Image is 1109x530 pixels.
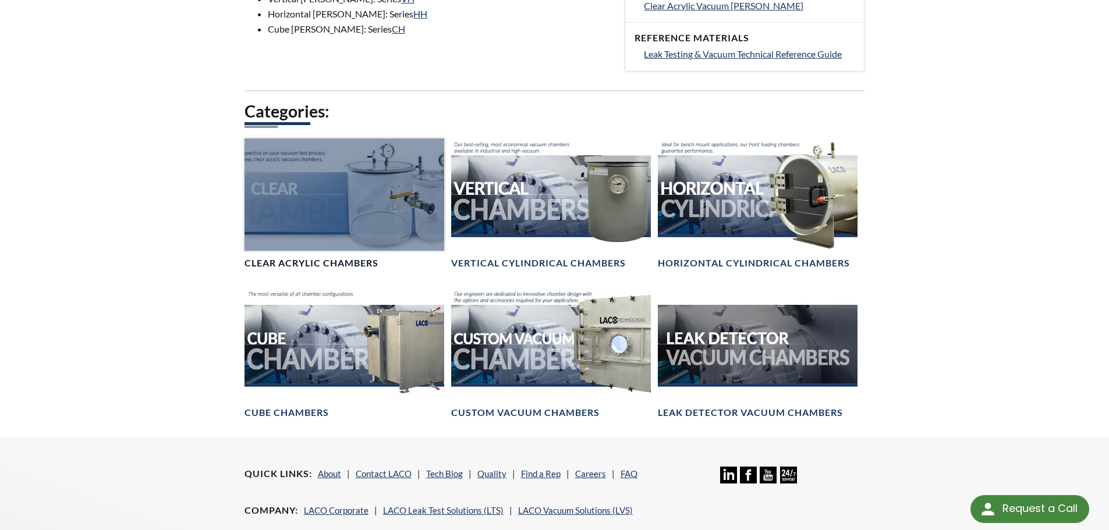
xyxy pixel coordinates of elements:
a: Find a Rep [521,468,561,479]
li: Horizontal [PERSON_NAME]: Series [268,6,611,22]
a: CH [392,23,405,34]
a: Vertical Vacuum Chambers headerVertical Cylindrical Chambers [451,138,651,269]
a: Tech Blog [426,468,463,479]
a: Quality [477,468,506,479]
a: Cube Chambers headerCube Chambers [245,288,444,419]
span: Leak Testing & Vacuum Technical Reference Guide [644,48,842,59]
a: LACO Corporate [304,505,369,515]
h4: Quick Links [245,468,312,480]
h4: Company [245,504,298,517]
img: round button [979,500,997,518]
h4: Reference Materials [635,32,855,44]
a: Careers [575,468,606,479]
a: Leak Test Vacuum Chambers headerLeak Detector Vacuum Chambers [658,288,858,419]
li: Cube [PERSON_NAME]: Series [268,22,611,37]
div: Request a Call [1002,495,1078,522]
h2: Categories: [245,101,865,122]
a: Horizontal Cylindrical headerHorizontal Cylindrical Chambers [658,138,858,269]
a: 24/7 Support [780,475,797,485]
a: LACO Vacuum Solutions (LVS) [518,505,633,515]
h4: Leak Detector Vacuum Chambers [658,407,843,419]
img: 24/7 Support Icon [780,467,797,483]
h4: Clear Acrylic Chambers [245,257,378,269]
a: Custom Vacuum Chamber headerCustom Vacuum Chambers [451,288,651,419]
h4: Horizontal Cylindrical Chambers [658,257,850,269]
a: FAQ [621,468,637,479]
a: About [318,468,341,479]
a: LACO Leak Test Solutions (LTS) [383,505,504,515]
a: Clear Chambers headerClear Acrylic Chambers [245,138,444,269]
h4: Vertical Cylindrical Chambers [451,257,626,269]
h4: Custom Vacuum Chambers [451,407,600,419]
a: Leak Testing & Vacuum Technical Reference Guide [644,47,855,62]
a: HH [413,8,427,19]
h4: Cube Chambers [245,407,329,419]
div: Request a Call [970,495,1089,523]
a: Contact LACO [356,468,412,479]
